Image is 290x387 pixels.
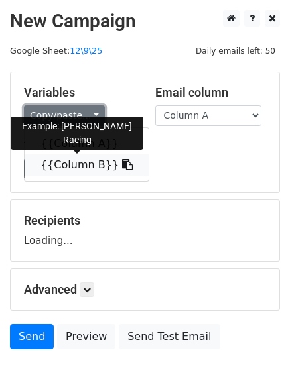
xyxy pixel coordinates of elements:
h2: New Campaign [10,10,280,32]
a: Daily emails left: 50 [191,46,280,56]
div: Example: [PERSON_NAME] Racing [11,117,143,150]
h5: Advanced [24,282,266,297]
a: {{Column B}} [25,154,149,176]
a: Send Test Email [119,324,220,349]
iframe: Chat Widget [224,323,290,387]
a: 12\9\25 [70,46,102,56]
span: Daily emails left: 50 [191,44,280,58]
small: Google Sheet: [10,46,102,56]
a: Send [10,324,54,349]
div: Loading... [24,213,266,248]
h5: Email column [155,85,267,100]
a: Preview [57,324,115,349]
h5: Recipients [24,213,266,228]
